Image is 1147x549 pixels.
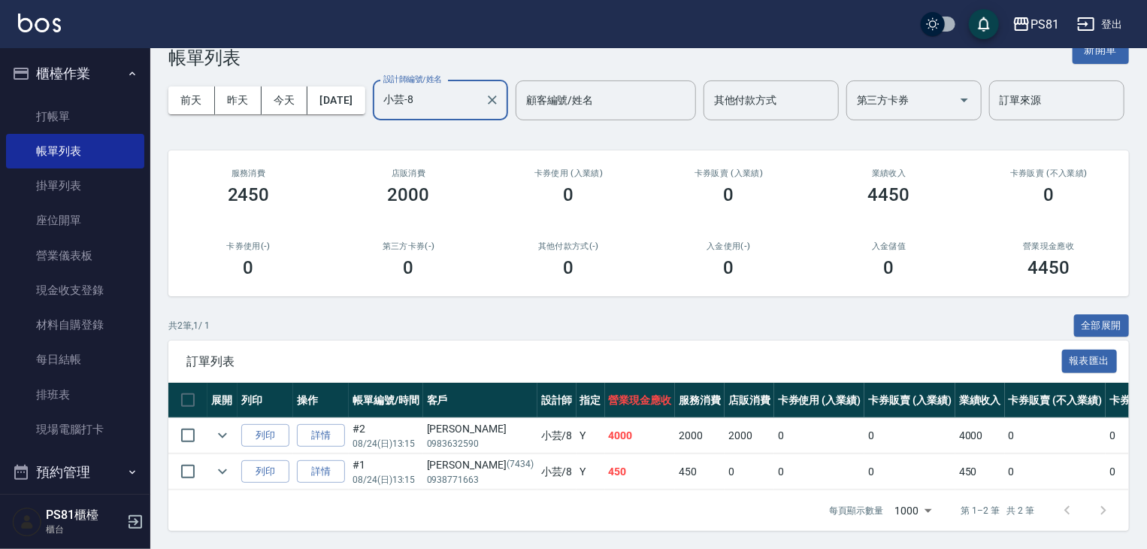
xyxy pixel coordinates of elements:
h3: 帳單列表 [168,47,241,68]
td: 2000 [675,418,725,453]
td: Y [577,454,605,490]
h2: 入金使用(-) [667,241,791,251]
th: 卡券販賣 (入業績) [864,383,955,418]
td: 2000 [725,418,774,453]
a: 營業儀表板 [6,238,144,273]
th: 服務消費 [675,383,725,418]
button: PS81 [1006,9,1065,40]
a: 詳情 [297,424,345,447]
th: 店販消費 [725,383,774,418]
button: 列印 [241,424,289,447]
a: 新開單 [1073,42,1129,56]
h3: 0 [724,184,734,205]
h3: 2000 [388,184,430,205]
td: 0 [1005,454,1106,490]
button: 前天 [168,86,215,114]
h2: 店販消費 [347,168,471,178]
button: 全部展開 [1074,314,1130,338]
h3: 2450 [228,184,270,205]
button: 昨天 [215,86,262,114]
a: 掛單列表 [6,168,144,203]
h3: 0 [564,184,574,205]
th: 客戶 [423,383,537,418]
td: #2 [349,418,423,453]
div: PS81 [1030,15,1059,34]
div: 1000 [889,490,937,531]
img: Logo [18,14,61,32]
button: [DATE] [307,86,365,114]
button: expand row [211,424,234,447]
a: 帳單列表 [6,134,144,168]
a: 排班表 [6,378,144,412]
h2: 入金儲值 [827,241,951,251]
button: Open [952,88,976,112]
button: 登出 [1071,11,1129,38]
td: Y [577,418,605,453]
th: 帳單編號/時間 [349,383,423,418]
h2: 卡券使用 (入業績) [507,168,631,178]
div: [PERSON_NAME] [427,421,534,437]
h2: 卡券使用(-) [186,241,310,251]
h3: 0 [724,257,734,278]
th: 設計師 [537,383,577,418]
td: 4000 [605,418,676,453]
h3: 服務消費 [186,168,310,178]
th: 操作 [293,383,349,418]
button: 報表及分析 [6,492,144,531]
p: 0938771663 [427,473,534,487]
h3: 0 [1044,184,1055,205]
h3: 4450 [1028,257,1070,278]
button: 櫃檯作業 [6,54,144,93]
p: 0983632590 [427,437,534,450]
button: save [969,9,999,39]
a: 報表匯出 [1062,353,1118,368]
a: 每日結帳 [6,342,144,377]
td: 0 [1005,418,1106,453]
h3: 4450 [868,184,910,205]
button: expand row [211,460,234,483]
button: 報表匯出 [1062,350,1118,373]
p: 櫃台 [46,523,123,536]
th: 展開 [207,383,238,418]
td: 450 [955,454,1005,490]
a: 現金收支登錄 [6,273,144,308]
th: 指定 [577,383,605,418]
p: 共 2 筆, 1 / 1 [168,319,210,332]
img: Person [12,507,42,537]
h2: 卡券販賣 (入業績) [667,168,791,178]
th: 營業現金應收 [605,383,676,418]
button: Clear [482,89,503,111]
h3: 0 [244,257,254,278]
h3: 0 [564,257,574,278]
button: 預約管理 [6,453,144,492]
a: 詳情 [297,460,345,484]
p: 08/24 (日) 13:15 [353,473,419,487]
h2: 業績收入 [827,168,951,178]
h2: 卡券販賣 (不入業績) [987,168,1111,178]
button: 今天 [262,86,308,114]
a: 打帳單 [6,99,144,134]
td: 小芸 /8 [537,418,577,453]
th: 列印 [238,383,293,418]
h2: 營業現金應收 [987,241,1111,251]
td: 0 [725,454,774,490]
button: 新開單 [1073,36,1129,64]
td: 450 [675,454,725,490]
h3: 0 [884,257,894,278]
td: 0 [774,418,865,453]
td: 4000 [955,418,1005,453]
th: 卡券使用 (入業績) [774,383,865,418]
td: 0 [864,454,955,490]
a: 材料自購登錄 [6,308,144,342]
td: #1 [349,454,423,490]
h2: 其他付款方式(-) [507,241,631,251]
a: 座位開單 [6,203,144,238]
td: 小芸 /8 [537,454,577,490]
div: [PERSON_NAME] [427,457,534,473]
h2: 第三方卡券(-) [347,241,471,251]
td: 0 [774,454,865,490]
h3: 0 [404,257,414,278]
td: 450 [605,454,676,490]
label: 設計師編號/姓名 [383,74,442,85]
span: 訂單列表 [186,354,1062,369]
